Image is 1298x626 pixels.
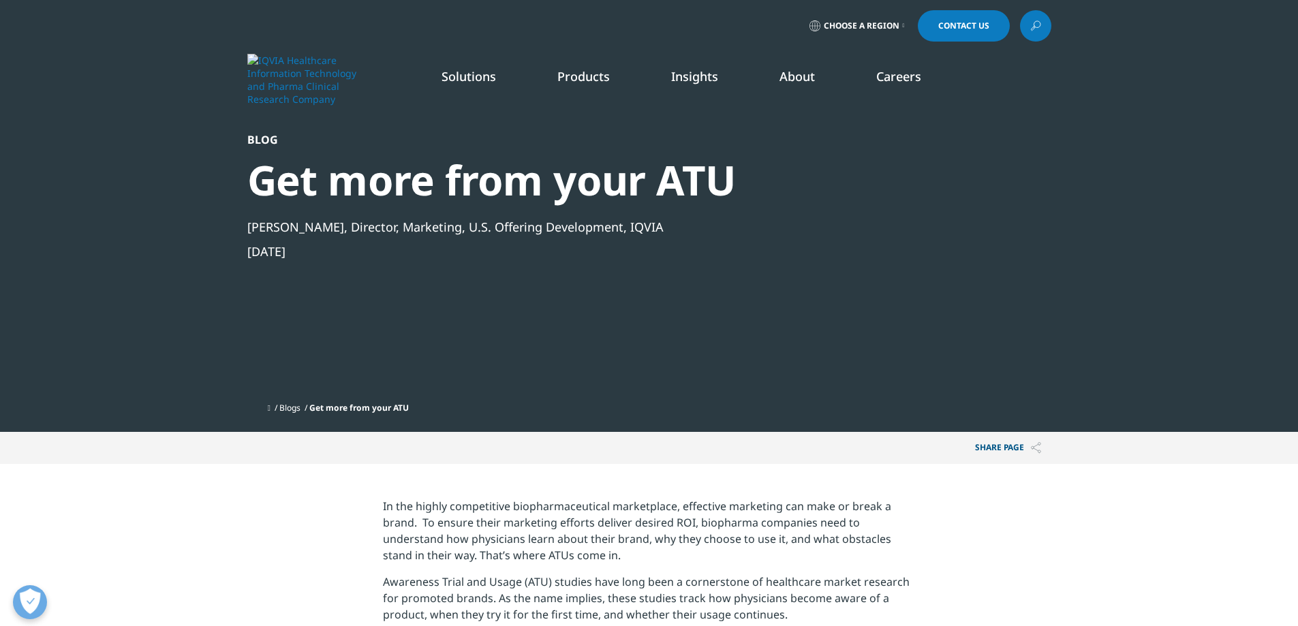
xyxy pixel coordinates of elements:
img: Share PAGE [1031,442,1041,454]
a: Blogs [279,402,300,413]
a: Solutions [442,68,496,84]
nav: Primary [362,48,1051,112]
button: Share PAGEShare PAGE [965,432,1051,464]
div: [PERSON_NAME], Director, Marketing, U.S. Offering Development, IQVIA [247,219,978,235]
div: Get more from your ATU [247,155,978,206]
span: Choose a Region [824,20,899,31]
span: Get more from your ATU [309,402,409,413]
p: Share PAGE [965,432,1051,464]
p: In the highly competitive biopharmaceutical marketplace, effective marketing can make or break a ... [383,498,915,574]
div: [DATE] [247,243,978,260]
button: Präferenzen öffnen [13,585,47,619]
a: Insights [671,68,718,84]
span: Contact Us [938,22,989,30]
div: Blog [247,133,978,146]
a: Contact Us [918,10,1010,42]
a: About [779,68,815,84]
a: Careers [876,68,921,84]
a: Products [557,68,610,84]
img: IQVIA Healthcare Information Technology and Pharma Clinical Research Company [247,54,356,106]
